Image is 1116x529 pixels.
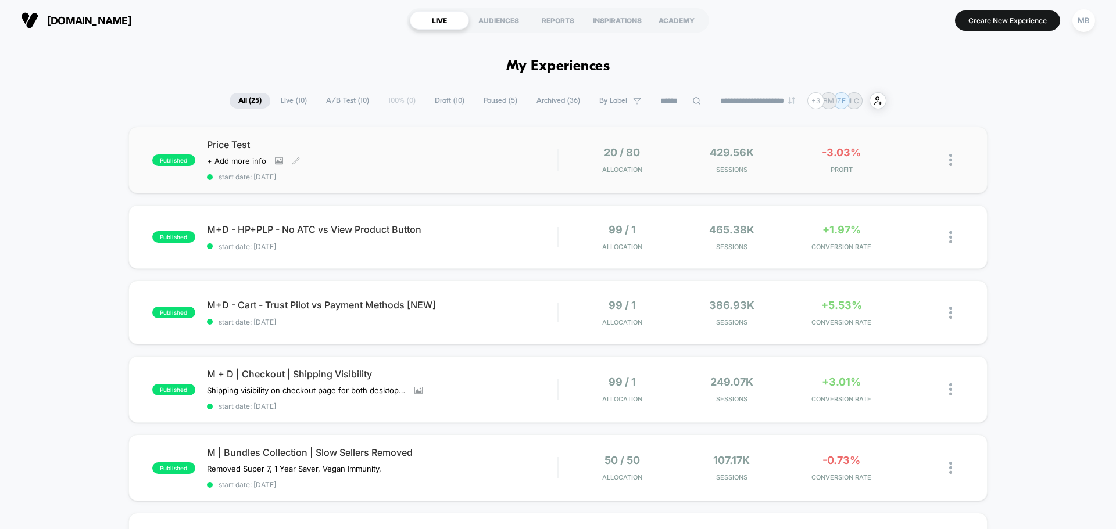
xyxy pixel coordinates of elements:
[788,97,795,104] img: end
[207,139,557,150] span: Price Test
[207,242,557,251] span: start date: [DATE]
[949,154,952,166] img: close
[949,462,952,474] img: close
[207,172,557,181] span: start date: [DATE]
[207,299,557,311] span: M+D - Cart - Trust Pilot vs Payment Methods [NEW]
[680,395,784,403] span: Sessions
[680,473,784,481] span: Sessions
[207,402,557,411] span: start date: [DATE]
[609,376,636,388] span: 99 / 1
[207,224,557,235] span: M+D - HP+PLP - No ATC vs View Product Button
[152,307,195,318] span: published
[317,93,378,109] span: A/B Test ( 10 )
[230,93,270,109] span: All ( 25 )
[528,11,588,30] div: REPORTS
[709,299,754,311] span: 386.93k
[949,231,952,243] img: close
[823,96,834,105] p: BM
[588,11,647,30] div: INSPIRATIONS
[21,12,38,29] img: Visually logo
[1072,9,1095,32] div: MB
[713,454,750,466] span: 107.17k
[789,318,893,326] span: CONVERSION RATE
[647,11,706,30] div: ACADEMY
[680,318,784,326] span: Sessions
[207,447,557,458] span: M | Bundles Collection | Slow Sellers Removed
[602,165,642,174] span: Allocation
[822,376,861,388] span: +3.01%
[602,395,642,403] span: Allocation
[599,96,627,105] span: By Label
[822,146,861,159] span: -3.03%
[152,462,195,474] span: published
[469,11,528,30] div: AUDIENCES
[207,156,266,165] span: + Add more info
[272,93,316,109] span: Live ( 10 )
[602,243,642,251] span: Allocation
[602,318,642,326] span: Allocation
[152,154,195,166] span: published
[949,307,952,319] img: close
[17,11,135,30] button: [DOMAIN_NAME]
[680,165,784,174] span: Sessions
[152,384,195,395] span: published
[207,368,557,380] span: M + D | Checkout | Shipping Visibility
[789,473,893,481] span: CONVERSION RATE
[609,224,636,236] span: 99 / 1
[789,243,893,251] span: CONVERSION RATE
[152,231,195,243] span: published
[207,464,381,473] span: Removed Super 7, 1 Year Saver, Vegan Immunity,
[426,93,473,109] span: Draft ( 10 )
[821,299,862,311] span: +5.53%
[949,383,952,395] img: close
[822,224,861,236] span: +1.97%
[602,473,642,481] span: Allocation
[1069,9,1099,33] button: MB
[710,376,753,388] span: 249.07k
[207,480,557,489] span: start date: [DATE]
[822,454,860,466] span: -0.73%
[955,10,1060,31] button: Create New Experience
[207,318,557,326] span: start date: [DATE]
[604,146,640,159] span: 20 / 80
[709,224,754,236] span: 465.38k
[47,15,131,27] span: [DOMAIN_NAME]
[528,93,589,109] span: Archived ( 36 )
[680,243,784,251] span: Sessions
[207,386,406,395] span: Shipping visibility on checkout page for both desktop and mobile
[710,146,754,159] span: 429.56k
[506,58,610,75] h1: My Experiences
[850,96,859,105] p: LC
[475,93,526,109] span: Paused ( 5 )
[837,96,846,105] p: ZE
[807,92,824,109] div: + 3
[609,299,636,311] span: 99 / 1
[410,11,469,30] div: LIVE
[604,454,640,466] span: 50 / 50
[789,395,893,403] span: CONVERSION RATE
[789,165,893,174] span: PROFIT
